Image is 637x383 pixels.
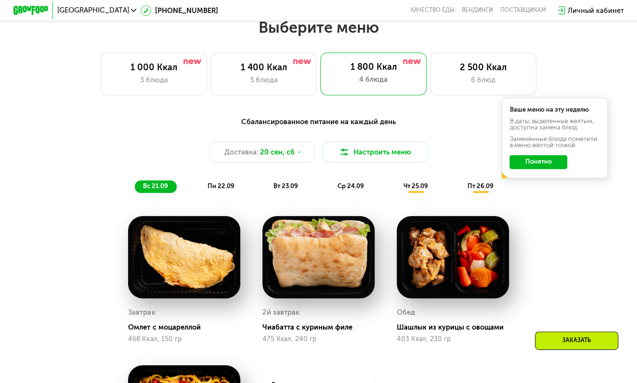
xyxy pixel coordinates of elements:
div: Омлет с моцареллой [128,323,247,332]
span: вс 21.09 [143,182,168,190]
a: [PHONE_NUMBER] [141,5,218,16]
div: Сбалансированное питание на каждый день [57,116,581,128]
div: 1 000 Ккал [110,62,198,73]
a: Качество еды [411,7,455,14]
div: 468 Ккал, 150 гр [128,335,240,343]
div: Ваше меню на эту неделю [509,107,599,113]
div: 2й завтрак [262,306,299,319]
span: Доставка: [224,147,258,157]
div: Обед [397,306,415,319]
div: 1 400 Ккал [220,62,308,73]
button: Настроить меню [322,141,429,163]
div: 475 Ккал, 240 гр [262,335,375,343]
span: [GEOGRAPHIC_DATA] [57,7,129,14]
div: Завтрак [128,306,155,319]
div: 4 блюда [329,74,418,85]
div: 3 блюда [220,75,308,85]
span: чт 25.09 [403,182,428,190]
div: Личный кабинет [567,5,624,16]
div: 1 800 Ккал [329,62,418,72]
div: В даты, выделенные желтым, доступна замена блюд. [509,118,599,131]
div: 2 500 Ккал [439,62,527,73]
span: ср 24.09 [338,182,364,190]
span: пн 22.09 [207,182,234,190]
div: 403 Ккал, 230 гр [397,335,509,343]
div: 6 блюд [439,75,527,85]
h2: Выберите меню [28,18,609,37]
a: Вендинги [462,7,493,14]
div: Заказать [535,332,618,350]
div: 3 блюда [110,75,198,85]
button: Понятно [509,155,567,169]
div: Заменённые блюда пометили в меню жёлтой точкой. [509,136,599,149]
span: пт 26.09 [467,182,493,190]
span: 20 сен, сб [260,147,295,157]
div: Чиабатта с куриным филе [262,323,381,332]
span: вт 23.09 [273,182,298,190]
div: Шашлык из курицы с овощами [397,323,516,332]
div: поставщикам [500,7,546,14]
